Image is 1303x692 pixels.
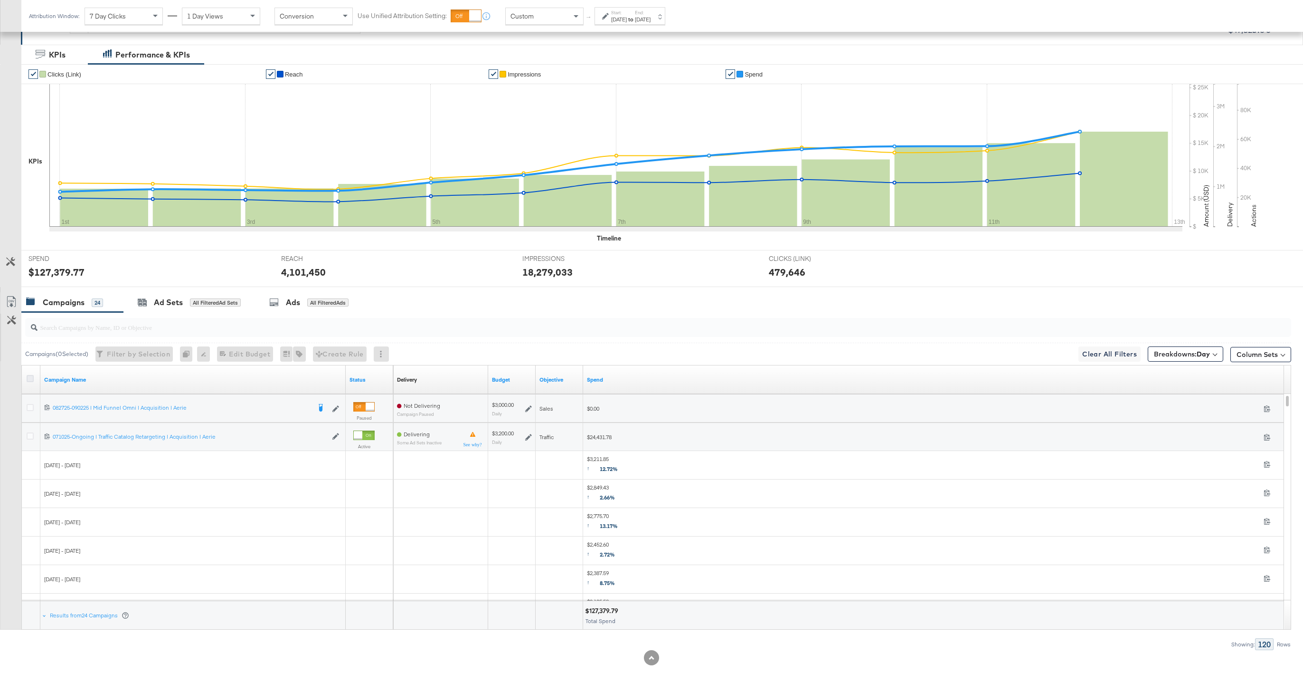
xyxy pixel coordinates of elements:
span: ↑ [587,493,600,500]
div: Delivery [397,376,417,384]
div: KPIs [28,157,42,166]
span: 12.72% [600,465,625,472]
div: Results from24 Campaigns [42,601,131,630]
span: [DATE] - [DATE] [44,547,80,554]
span: IMPRESSIONS [522,254,594,263]
span: 8.75% [600,579,622,586]
div: Rows [1276,641,1291,648]
span: [DATE] - [DATE] [44,576,80,583]
div: 082725-090225 | Mid Funnel Omni | Acquisition | Aerie [53,404,311,412]
span: Clear All Filters [1082,348,1137,360]
div: Attribution Window: [28,13,80,19]
div: 479,646 [769,265,805,279]
a: ✔ [726,69,735,79]
div: 0 [180,346,197,362]
b: Day [1197,350,1210,358]
span: $3,211.85 [587,455,1260,475]
span: 2.72% [600,551,622,558]
div: Performance & KPIs [115,49,190,60]
span: 13.17% [600,522,625,529]
span: $2,387.59 [587,569,1260,589]
span: 1 Day Views [187,12,223,20]
span: ↑ [587,550,600,557]
text: Delivery [1226,202,1234,227]
span: Spend [745,71,763,78]
a: Reflects the ability of your Ad Campaign to achieve delivery based on ad states, schedule and bud... [397,376,417,384]
span: Sales [539,405,553,412]
div: 4,101,450 [281,265,326,279]
label: End: [635,10,651,16]
sub: Campaign Paused [397,412,440,417]
sub: Some Ad Sets Inactive [397,440,442,445]
div: $127,379.77 [28,265,85,279]
span: Clicks (Link) [47,71,81,78]
span: CLICKS (LINK) [769,254,840,263]
div: All Filtered Ad Sets [190,298,241,307]
span: [DATE] - [DATE] [44,490,80,497]
a: Shows the current state of your Ad Campaign. [349,376,389,384]
span: 7 Day Clicks [90,12,126,20]
text: Actions [1249,204,1258,227]
span: $24,431.78 [587,433,1260,441]
a: ✔ [489,69,498,79]
div: $127,379.79 [585,606,621,615]
span: Traffic [539,433,554,441]
span: ↑ [585,16,594,19]
sub: Daily [492,411,502,416]
a: The maximum amount you're willing to spend on your ads, on average each day or over the lifetime ... [492,376,532,384]
div: 24 [92,298,103,307]
button: Breakdowns:Day [1148,346,1223,362]
label: Paused [353,415,375,421]
button: Clear All Filters [1078,346,1141,362]
span: Not Delivering [404,402,440,409]
a: 071025-Ongoing | Traffic Catalog Retargeting | Acquisition | Aerie [53,433,327,441]
span: [DATE] - [DATE] [44,461,80,469]
sub: Daily [492,439,502,445]
a: ✔ [266,69,275,79]
span: ↑ [587,521,600,529]
div: [DATE] [611,16,627,23]
div: 071025-Ongoing | Traffic Catalog Retargeting | Acquisition | Aerie [53,433,327,441]
a: The total amount spent to date. [587,376,1280,384]
span: $2,452.60 [587,541,1260,560]
div: Showing: [1231,641,1255,648]
div: $3,000.00 [492,401,514,409]
span: Total Spend [585,617,615,625]
div: Campaigns [43,297,85,308]
label: Start: [611,10,627,16]
span: $0.00 [587,405,1260,412]
a: Your campaign name. [44,376,342,384]
span: 2.66% [600,494,622,501]
a: ✔ [28,69,38,79]
button: Column Sets [1230,347,1291,362]
strong: to [627,16,635,23]
span: Breakdowns: [1154,349,1210,359]
span: REACH [281,254,352,263]
text: Amount (USD) [1202,185,1210,227]
span: $2,775.70 [587,512,1260,532]
span: Delivering [404,431,430,438]
span: Custom [510,12,534,20]
div: KPIs [49,49,66,60]
div: 120 [1255,638,1274,650]
span: [DATE] - [DATE] [44,519,80,526]
span: Impressions [508,71,541,78]
label: Active [353,443,375,450]
span: SPEND [28,254,100,263]
span: ↑ [587,578,600,586]
div: Results from 24 Campaigns [50,612,129,619]
span: Conversion [280,12,314,20]
a: 082725-090225 | Mid Funnel Omni | Acquisition | Aerie [53,404,311,413]
div: Timeline [597,234,621,243]
span: ↑ [587,464,600,471]
label: Use Unified Attribution Setting: [358,11,447,20]
div: [DATE] [635,16,651,23]
span: $2,195.58 [587,598,1260,617]
div: All Filtered Ads [307,298,349,307]
div: Campaigns ( 0 Selected) [25,350,88,358]
a: Your campaign's objective. [539,376,579,384]
div: 18,279,033 [522,265,573,279]
div: Ads [286,297,300,308]
span: Reach [285,71,303,78]
input: Search Campaigns by Name, ID or Objective [38,314,1172,333]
